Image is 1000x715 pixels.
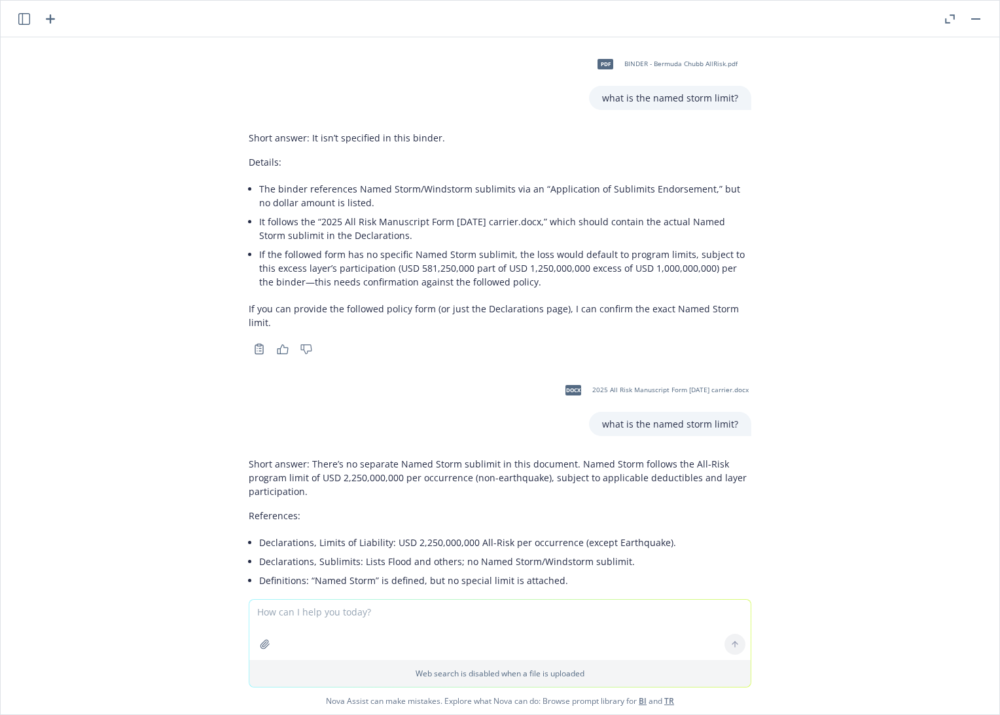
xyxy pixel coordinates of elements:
[624,60,738,68] span: BINDER - Bermuda Chubb AllRisk.pdf
[664,695,674,706] a: TR
[249,457,751,498] p: Short answer: There’s no separate Named Storm sublimit in this document. Named Storm follows the ...
[602,417,738,431] p: what is the named storm limit?
[259,212,751,245] li: It follows the “2025 All Risk Manuscript Form [DATE] carrier.docx,” which should contain the actu...
[589,48,740,81] div: pdfBINDER - Bermuda Chubb AllRisk.pdf
[296,340,317,358] button: Thumbs down
[6,687,994,714] span: Nova Assist can make mistakes. Explore what Nova can do: Browse prompt library for and
[253,343,265,355] svg: Copy to clipboard
[565,385,581,395] span: docx
[639,695,647,706] a: BI
[259,245,751,291] li: If the followed form has no specific Named Storm sublimit, the loss would default to program limi...
[257,668,743,679] p: Web search is disabled when a file is uploaded
[259,571,751,590] li: Definitions: “Named Storm” is defined, but no special limit is attached.
[259,179,751,212] li: The binder references Named Storm/Windstorm sublimits via an “Application of Sublimits Endorsemen...
[259,533,751,552] li: Declarations, Limits of Liability: USD 2,250,000,000 All-Risk per occurrence (except Earthquake).
[557,374,751,407] div: docx2025 All Risk Manuscript Form [DATE] carrier.docx
[598,59,613,69] span: pdf
[249,155,751,169] p: Details:
[259,552,751,571] li: Declarations, Sublimits: Lists Flood and others; no Named Storm/Windstorm sublimit.
[592,386,749,394] span: 2025 All Risk Manuscript Form [DATE] carrier.docx
[249,131,751,145] p: Short answer: It isn’t specified in this binder.
[602,91,738,105] p: what is the named storm limit?
[249,509,751,522] p: References:
[249,302,751,329] p: If you can provide the followed policy form (or just the Declarations page), I can confirm the ex...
